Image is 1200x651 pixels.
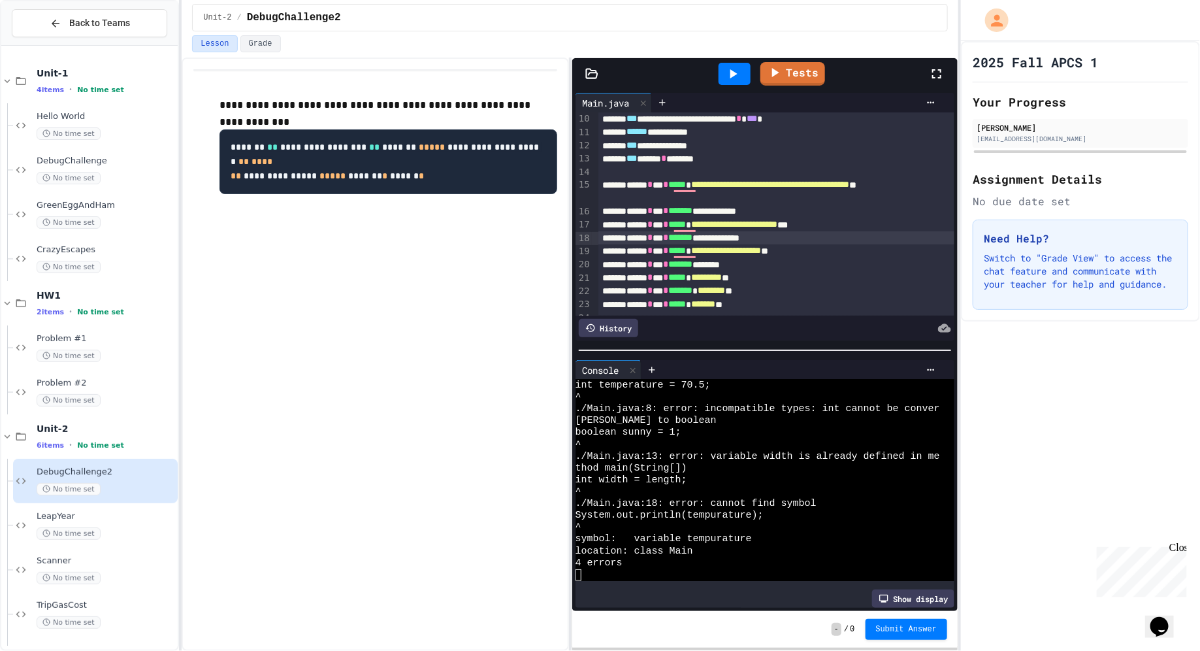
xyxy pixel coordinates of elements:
[37,616,101,629] span: No time set
[37,556,175,567] span: Scanner
[37,394,101,407] span: No time set
[5,5,90,83] div: Chat with us now!Close
[69,307,72,317] span: •
[77,86,124,94] span: No time set
[37,216,101,229] span: No time set
[576,533,752,545] span: symbol: variable tempurature
[576,312,592,325] div: 24
[576,93,652,112] div: Main.java
[37,423,175,435] span: Unit-2
[576,451,940,463] span: ./Main.java:13: error: variable width is already defined in me
[973,93,1188,111] h2: Your Progress
[576,510,764,522] span: System.out.println(tempurature);
[576,126,592,139] div: 11
[576,463,687,475] span: thod main(String[])
[37,172,101,184] span: No time set
[12,9,167,37] button: Back to Teams
[977,134,1184,144] div: [EMAIL_ADDRESS][DOMAIN_NAME]
[576,392,581,403] span: ^
[576,403,940,415] span: ./Main.java:8: error: incompatible types: int cannot be conver
[37,527,101,540] span: No time set
[237,12,242,23] span: /
[37,600,175,611] span: TripGasCost
[247,10,341,25] span: DebugChallenge2
[576,360,641,380] div: Console
[844,624,849,635] span: /
[37,290,175,301] span: HW1
[576,245,592,258] div: 19
[984,252,1177,291] p: Switch to "Grade View" to access the chat feature and communicate with your teacher for help and ...
[192,35,237,52] button: Lesson
[576,546,693,558] span: location: class Main
[37,308,64,316] span: 2 items
[576,96,636,110] div: Main.java
[576,112,592,125] div: 10
[576,486,581,498] span: ^
[973,170,1188,188] h2: Assignment Details
[69,440,72,450] span: •
[760,62,825,86] a: Tests
[984,231,1177,246] h3: Need Help?
[37,333,175,344] span: Problem #1
[576,178,592,205] div: 15
[973,53,1098,71] h1: 2025 Fall APCS 1
[576,285,592,298] div: 22
[872,590,954,608] div: Show display
[576,427,681,439] span: boolean sunny = 1;
[576,139,592,152] div: 12
[576,558,623,569] span: 4 errors
[576,475,687,486] span: int width = length;
[876,624,937,635] span: Submit Answer
[977,122,1184,133] div: [PERSON_NAME]
[240,35,281,52] button: Grade
[576,380,711,392] span: int temperature = 70.5;
[37,200,175,211] span: GreenEggAndHam
[69,16,130,30] span: Back to Teams
[576,218,592,231] div: 17
[576,272,592,285] div: 21
[576,152,592,165] div: 13
[576,232,592,245] div: 18
[37,127,101,140] span: No time set
[37,483,101,495] span: No time set
[37,441,64,450] span: 6 items
[203,12,231,23] span: Unit-2
[69,84,72,95] span: •
[576,258,592,271] div: 20
[576,205,592,218] div: 16
[832,623,841,636] span: -
[37,86,64,94] span: 4 items
[973,193,1188,209] div: No due date set
[576,166,592,179] div: 14
[576,415,717,427] span: [PERSON_NAME] to boolean
[850,624,854,635] span: 0
[37,156,175,167] span: DebugChallenge
[37,572,101,584] span: No time set
[77,441,124,450] span: No time set
[576,363,625,377] div: Console
[866,619,948,640] button: Submit Answer
[576,298,592,311] div: 23
[37,467,175,478] span: DebugChallenge2
[37,378,175,389] span: Problem #2
[37,67,175,79] span: Unit-1
[37,111,175,122] span: Hello World
[37,350,101,362] span: No time set
[576,522,581,533] span: ^
[37,261,101,273] span: No time set
[579,319,638,337] div: History
[77,308,124,316] span: No time set
[576,498,817,510] span: ./Main.java:18: error: cannot find symbol
[1145,599,1187,638] iframe: chat widget
[576,439,581,451] span: ^
[37,244,175,256] span: CrazyEscapes
[1092,542,1187,597] iframe: chat widget
[37,511,175,522] span: LeapYear
[971,5,1012,35] div: My Account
